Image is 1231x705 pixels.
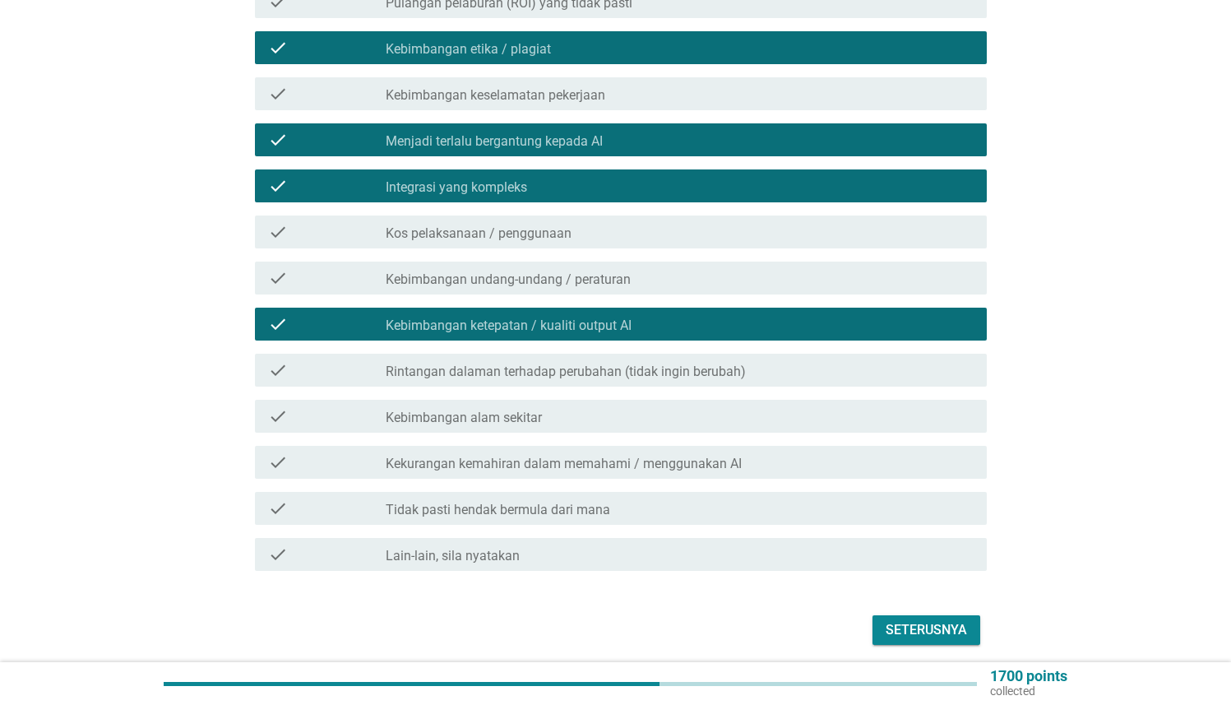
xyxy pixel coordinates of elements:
i: check [268,314,288,334]
label: Rintangan dalaman terhadap perubahan (tidak ingin berubah) [386,364,746,380]
i: check [268,176,288,196]
label: Menjadi terlalu bergantung kepada AI [386,133,603,150]
label: Kebimbangan alam sekitar [386,410,542,426]
label: Kebimbangan keselamatan pekerjaan [386,87,605,104]
i: check [268,406,288,426]
label: Kebimbangan ketepatan / kualiti output AI [386,318,632,334]
label: Tidak pasti hendak bermula dari mana [386,502,610,518]
p: 1700 points [990,669,1067,684]
button: Seterusnya [872,615,980,645]
label: Kebimbangan etika / plagiat [386,41,551,58]
i: check [268,84,288,104]
label: Kos pelaksanaan / penggunaan [386,225,572,242]
label: Lain-lain, sila nyatakan [386,548,520,564]
p: collected [990,684,1067,698]
i: check [268,268,288,288]
i: check [268,222,288,242]
label: Kebimbangan undang-undang / peraturan [386,271,631,288]
i: check [268,499,288,518]
div: Seterusnya [886,620,967,640]
i: check [268,38,288,58]
i: check [268,130,288,150]
i: check [268,545,288,564]
label: Integrasi yang kompleks [386,179,527,196]
label: Kekurangan kemahiran dalam memahami / menggunakan AI [386,456,742,472]
i: check [268,452,288,472]
i: check [268,360,288,380]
